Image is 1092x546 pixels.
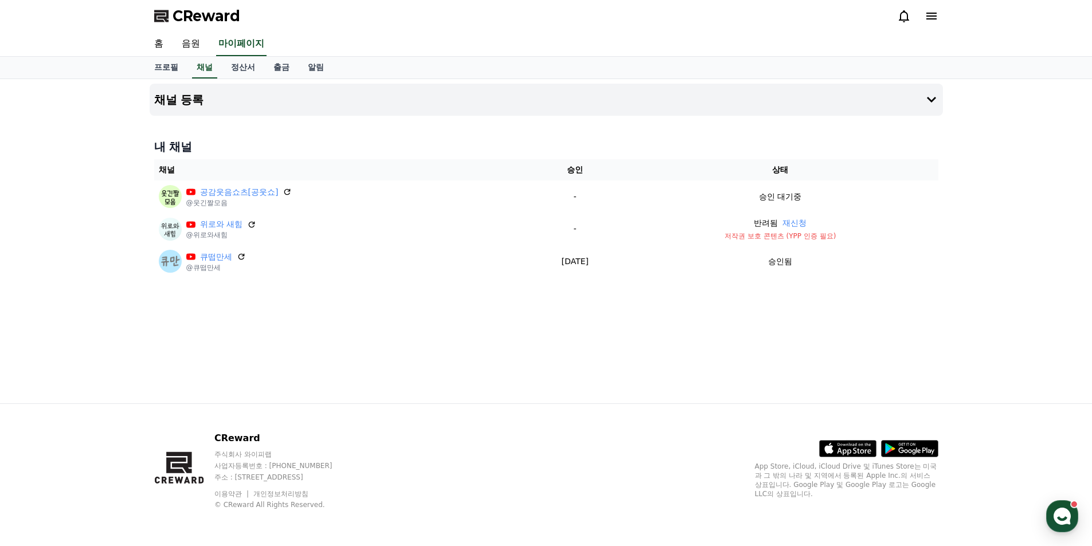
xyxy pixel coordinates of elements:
p: 승인 대기중 [759,191,801,203]
a: 큐떱만세 [200,251,232,263]
p: 사업자등록번호 : [PHONE_NUMBER] [214,461,354,470]
a: CReward [154,7,240,25]
p: 주소 : [STREET_ADDRESS] [214,473,354,482]
th: 상태 [623,159,938,180]
a: 음원 [173,32,209,56]
p: @위로와새힘 [186,230,256,239]
button: 재신청 [782,217,807,229]
a: 정산서 [222,57,264,78]
p: - [532,191,618,203]
span: CReward [173,7,240,25]
img: 공감웃음쇼츠[공웃쇼] [159,185,182,208]
a: 알림 [299,57,333,78]
p: 승인됨 [768,256,792,268]
img: 위로와 새힘 [159,218,182,241]
p: CReward [214,431,354,445]
p: - [532,223,618,235]
a: 마이페이지 [216,32,267,56]
a: 프로필 [145,57,187,78]
p: 저작권 보호 콘텐츠 (YPP 인증 필요) [627,231,933,241]
p: © CReward All Rights Reserved. [214,500,354,509]
a: 개인정보처리방침 [253,490,308,498]
h4: 채널 등록 [154,93,204,106]
button: 채널 등록 [150,84,943,116]
p: [DATE] [532,256,618,268]
p: 반려됨 [754,217,778,229]
a: 공감웃음쇼츠[공웃쇼] [200,186,279,198]
p: 주식회사 와이피랩 [214,450,354,459]
p: App Store, iCloud, iCloud Drive 및 iTunes Store는 미국과 그 밖의 나라 및 지역에서 등록된 Apple Inc.의 서비스 상표입니다. Goo... [755,462,938,498]
a: 홈 [145,32,173,56]
a: 채널 [192,57,217,78]
h4: 내 채널 [154,139,938,155]
a: 이용약관 [214,490,251,498]
a: 위로와 새힘 [200,218,242,230]
a: 출금 [264,57,299,78]
th: 승인 [527,159,623,180]
th: 채널 [154,159,528,180]
p: @큐떱만세 [186,263,246,272]
img: 큐떱만세 [159,250,182,273]
p: @웃긴짤모음 [186,198,292,207]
